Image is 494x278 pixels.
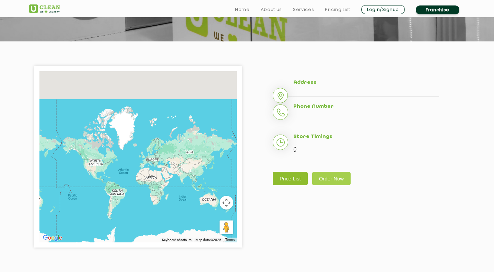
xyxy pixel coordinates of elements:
[273,172,308,185] a: Price List
[293,134,439,140] h5: Store Timings
[312,172,351,185] a: Order Now
[325,5,350,14] a: Pricing List
[293,80,439,86] h5: Address
[220,220,233,234] button: Drag Pegman onto the map to open Street View
[235,5,250,14] a: Home
[416,5,459,14] a: Franchise
[225,238,235,242] a: Terms
[293,5,314,14] a: Services
[196,238,221,242] span: Map data ©2025
[261,5,282,14] a: About us
[41,233,64,242] img: Google
[361,5,405,14] a: Login/Signup
[162,238,191,242] button: Keyboard shortcuts
[41,233,64,242] a: Open this area in Google Maps (opens a new window)
[29,4,60,13] img: UClean Laundry and Dry Cleaning
[293,144,439,154] p: ()
[293,104,439,110] h5: Phone Number
[220,196,233,210] button: Map camera controls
